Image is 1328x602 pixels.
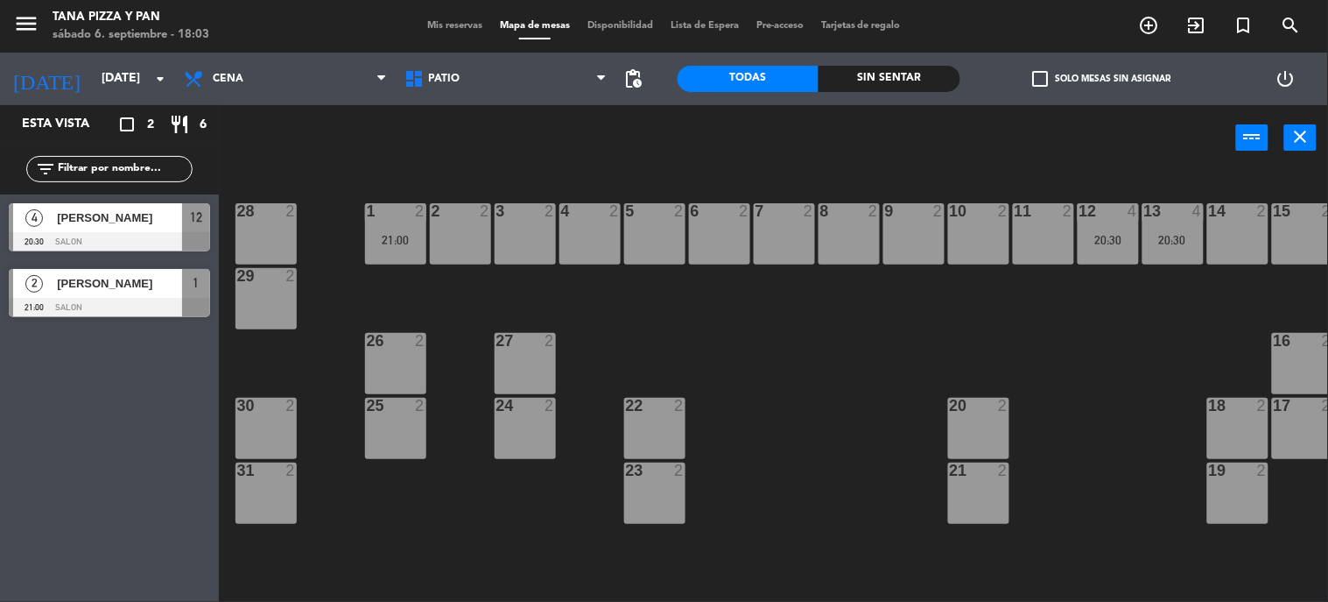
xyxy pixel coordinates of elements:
i: power_settings_new [1275,68,1296,89]
span: [PERSON_NAME] [57,209,182,227]
div: Tana Pizza y Pan [53,9,209,26]
div: 2 [609,203,620,219]
span: 6 [200,115,207,135]
span: Tarjetas de regalo [812,21,910,31]
div: 2 [674,463,685,478]
div: 30 [237,398,238,414]
div: 23 [626,463,627,478]
div: 2 [545,333,555,349]
span: check_box_outline_blank [1032,71,1048,87]
div: 2 [1257,463,1268,478]
span: Mis reservas [418,21,491,31]
span: Mapa de mesas [491,21,579,31]
i: filter_list [35,159,56,180]
i: turned_in_not [1233,15,1254,36]
div: 2 [933,203,944,219]
div: 25 [367,398,368,414]
i: crop_square [116,114,137,135]
div: 2 [545,203,555,219]
div: Esta vista [9,114,126,135]
i: power_input [1242,126,1263,147]
div: 11 [1015,203,1015,219]
span: [PERSON_NAME] [57,274,182,293]
div: 2 [415,203,425,219]
div: 9 [885,203,886,219]
i: restaurant [169,114,190,135]
i: search [1281,15,1302,36]
div: 4 [1128,203,1138,219]
div: 26 [367,333,368,349]
div: 28 [237,203,238,219]
span: Disponibilidad [579,21,662,31]
div: 2 [1257,398,1268,414]
div: Sin sentar [819,66,960,92]
div: 21:00 [365,234,426,246]
span: 12 [190,207,202,228]
div: 2 [1063,203,1073,219]
div: 4 [1192,203,1203,219]
span: Patio [429,73,460,85]
i: exit_to_app [1186,15,1207,36]
span: Lista de Espera [662,21,748,31]
div: 20:30 [1142,234,1204,246]
div: 2 [674,398,685,414]
span: Pre-acceso [748,21,812,31]
div: 12 [1079,203,1080,219]
div: 19 [1209,463,1210,478]
div: 20:30 [1078,234,1139,246]
div: 2 [998,398,1008,414]
div: 2 [868,203,879,219]
div: 29 [237,268,238,284]
div: 2 [674,203,685,219]
button: close [1284,124,1317,151]
button: menu [13,11,39,43]
div: 2 [415,398,425,414]
div: 2 [998,463,1008,478]
div: 2 [545,398,555,414]
div: 10 [950,203,951,219]
div: 7 [755,203,756,219]
div: 2 [480,203,490,219]
button: power_input [1236,124,1268,151]
input: Filtrar por nombre... [56,159,192,179]
div: 2 [285,268,296,284]
div: 17 [1274,398,1275,414]
span: Cena [213,73,243,85]
div: 4 [561,203,562,219]
div: 21 [950,463,951,478]
div: 2 [998,203,1008,219]
div: 2 [1257,203,1268,219]
span: 2 [147,115,154,135]
div: 22 [626,398,627,414]
div: 6 [691,203,692,219]
i: add_circle_outline [1139,15,1160,36]
div: 2 [285,463,296,478]
div: 2 [739,203,749,219]
div: sábado 6. septiembre - 18:03 [53,26,209,44]
div: 2 [285,203,296,219]
div: 31 [237,463,238,478]
div: 5 [626,203,627,219]
i: close [1290,126,1311,147]
div: 2 [285,398,296,414]
div: Todas [678,66,819,92]
div: 2 [804,203,814,219]
span: 1 [193,273,200,294]
i: arrow_drop_down [150,68,171,89]
div: 20 [950,398,951,414]
div: 2 [415,333,425,349]
div: 16 [1274,333,1275,349]
div: 1 [367,203,368,219]
div: 2 [432,203,432,219]
i: menu [13,11,39,37]
span: 4 [25,209,43,227]
span: 2 [25,275,43,293]
label: Solo mesas sin asignar [1032,71,1170,87]
div: 15 [1274,203,1275,219]
div: 18 [1209,398,1210,414]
